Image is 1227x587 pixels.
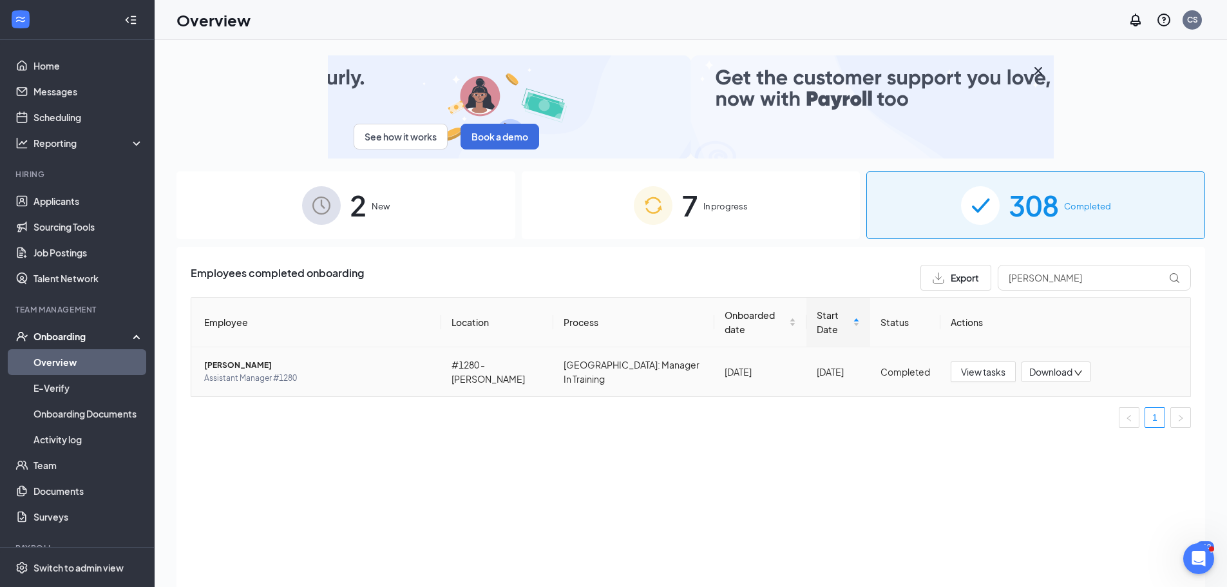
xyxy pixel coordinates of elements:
[33,561,124,574] div: Switch to admin view
[33,104,144,130] a: Scheduling
[940,298,1190,347] th: Actions
[15,169,141,180] div: Hiring
[372,200,390,213] span: New
[461,124,539,149] button: Book a demo
[1029,365,1072,379] span: Download
[15,561,28,574] svg: Settings
[1177,414,1184,422] span: right
[33,330,133,343] div: Onboarding
[1145,407,1165,428] li: 1
[33,240,144,265] a: Job Postings
[951,273,979,282] span: Export
[951,361,1016,382] button: View tasks
[33,349,144,375] a: Overview
[204,372,431,385] span: Assistant Manager #1280
[1170,407,1191,428] li: Next Page
[328,55,1054,159] img: payroll-small.gif
[33,53,144,79] a: Home
[1170,407,1191,428] button: right
[1009,183,1059,227] span: 308
[15,137,28,149] svg: Analysis
[725,308,786,336] span: Onboarded date
[14,13,27,26] svg: WorkstreamLogo
[920,265,991,291] button: Export
[33,375,144,401] a: E-Verify
[1128,12,1143,28] svg: Notifications
[1119,407,1139,428] li: Previous Page
[33,504,144,530] a: Surveys
[880,365,930,379] div: Completed
[1074,369,1083,378] span: down
[176,9,251,31] h1: Overview
[1031,63,1046,79] svg: Cross
[961,365,1005,379] span: View tasks
[1196,541,1214,552] div: 310
[15,330,28,343] svg: UserCheck
[33,79,144,104] a: Messages
[998,265,1191,291] input: Search by Name, Job Posting, or Process
[553,298,714,347] th: Process
[441,298,554,347] th: Location
[33,452,144,478] a: Team
[1156,12,1172,28] svg: QuestionInfo
[33,427,144,452] a: Activity log
[191,298,441,347] th: Employee
[1064,200,1111,213] span: Completed
[15,543,141,553] div: Payroll
[725,365,796,379] div: [DATE]
[33,188,144,214] a: Applicants
[124,14,137,26] svg: Collapse
[33,137,144,149] div: Reporting
[1119,407,1139,428] button: left
[441,347,554,396] td: #1280 - [PERSON_NAME]
[15,304,141,315] div: Team Management
[681,183,698,227] span: 7
[1187,14,1198,25] div: CS
[1145,408,1165,427] a: 1
[33,265,144,291] a: Talent Network
[1183,543,1214,574] iframe: Intercom live chat
[870,298,940,347] th: Status
[354,124,448,149] button: See how it works
[553,347,714,396] td: [GEOGRAPHIC_DATA]: Manager In Training
[33,478,144,504] a: Documents
[191,265,364,291] span: Employees completed onboarding
[817,308,851,336] span: Start Date
[714,298,806,347] th: Onboarded date
[703,200,748,213] span: In progress
[33,214,144,240] a: Sourcing Tools
[817,365,861,379] div: [DATE]
[33,401,144,427] a: Onboarding Documents
[204,359,431,372] span: [PERSON_NAME]
[1125,414,1133,422] span: left
[350,183,366,227] span: 2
